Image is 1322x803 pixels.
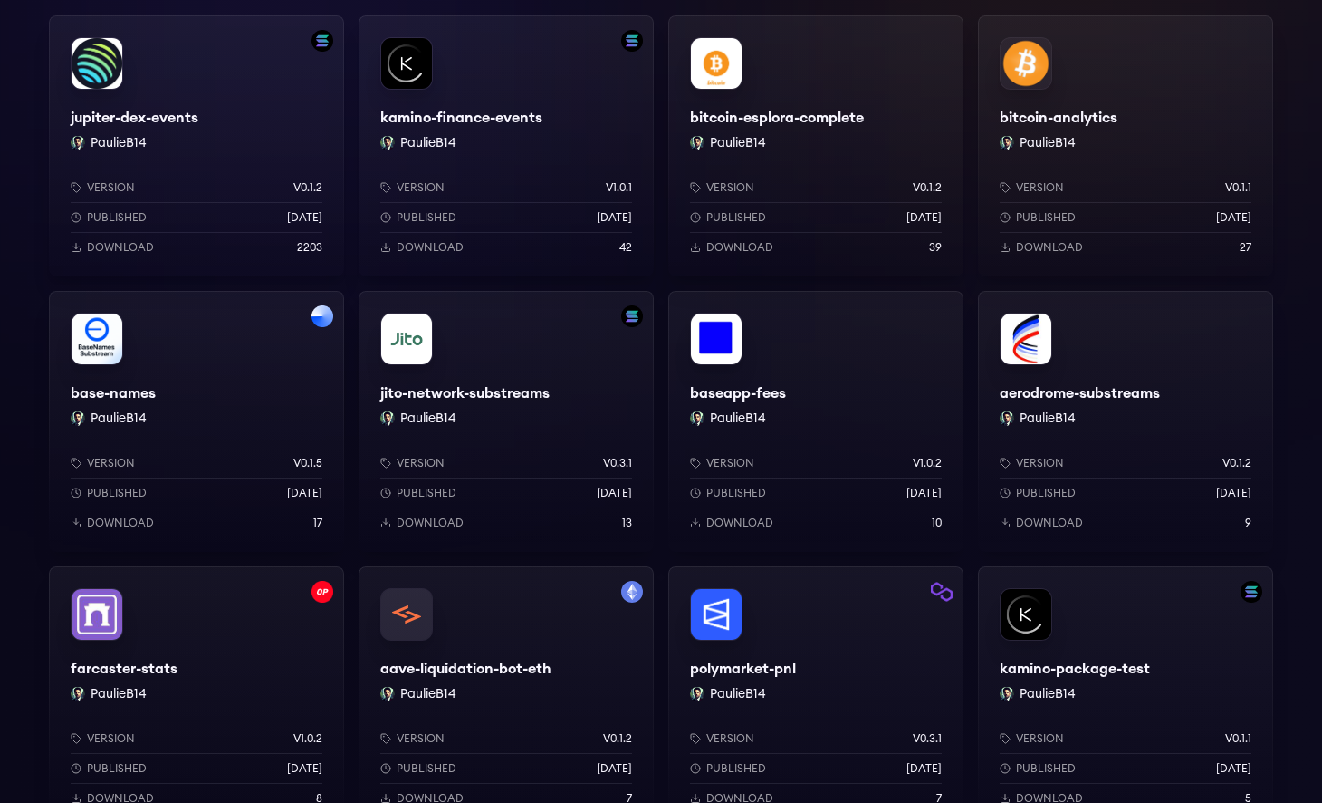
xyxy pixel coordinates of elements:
[706,516,773,530] p: Download
[297,240,322,255] p: 2203
[1245,516,1251,530] p: 9
[87,486,147,500] p: Published
[1241,581,1262,603] img: Filter by solana network
[706,486,766,500] p: Published
[397,516,464,530] p: Download
[1020,134,1076,152] button: PaulieB14
[1016,240,1083,255] p: Download
[706,456,754,470] p: Version
[932,516,942,530] p: 10
[668,291,963,552] a: baseapp-feesbaseapp-feesPaulieB14 PaulieB14Versionv1.0.2Published[DATE]Download10
[311,581,333,603] img: Filter by optimism network
[287,761,322,776] p: [DATE]
[706,240,773,255] p: Download
[293,731,322,746] p: v1.0.2
[1216,486,1251,500] p: [DATE]
[1016,516,1083,530] p: Download
[293,180,322,195] p: v0.1.2
[1222,456,1251,470] p: v0.1.2
[359,15,654,276] a: Filter by solana networkkamino-finance-eventskamino-finance-eventsPaulieB14 PaulieB14Versionv1.0....
[397,486,456,500] p: Published
[49,291,344,552] a: Filter by base networkbase-namesbase-namesPaulieB14 PaulieB14Versionv0.1.5Published[DATE]Download17
[621,305,643,327] img: Filter by solana network
[397,456,445,470] p: Version
[906,486,942,500] p: [DATE]
[287,210,322,225] p: [DATE]
[1016,180,1064,195] p: Version
[1020,685,1076,703] button: PaulieB14
[359,291,654,552] a: Filter by solana networkjito-network-substreamsjito-network-substreamsPaulieB14 PaulieB14Versionv...
[913,731,942,746] p: v0.3.1
[313,516,322,530] p: 17
[622,516,632,530] p: 13
[1216,210,1251,225] p: [DATE]
[1240,240,1251,255] p: 27
[87,456,135,470] p: Version
[706,180,754,195] p: Version
[621,581,643,603] img: Filter by mainnet network
[1020,410,1076,428] button: PaulieB14
[621,30,643,52] img: Filter by solana network
[87,731,135,746] p: Version
[400,134,456,152] button: PaulieB14
[706,210,766,225] p: Published
[710,410,766,428] button: PaulieB14
[706,731,754,746] p: Version
[87,180,135,195] p: Version
[91,685,147,703] button: PaulieB14
[397,761,456,776] p: Published
[906,761,942,776] p: [DATE]
[311,30,333,52] img: Filter by solana network
[91,134,147,152] button: PaulieB14
[400,410,456,428] button: PaulieB14
[978,15,1273,276] a: bitcoin-analyticsbitcoin-analyticsPaulieB14 PaulieB14Versionv0.1.1Published[DATE]Download27
[1216,761,1251,776] p: [DATE]
[931,581,953,603] img: Filter by polygon network
[603,456,632,470] p: v0.3.1
[1225,731,1251,746] p: v0.1.1
[1016,486,1076,500] p: Published
[978,291,1273,552] a: aerodrome-substreamsaerodrome-substreamsPaulieB14 PaulieB14Versionv0.1.2Published[DATE]Download9
[1016,761,1076,776] p: Published
[311,305,333,327] img: Filter by base network
[87,240,154,255] p: Download
[49,15,344,276] a: Filter by solana networkjupiter-dex-eventsjupiter-dex-eventsPaulieB14 PaulieB14Versionv0.1.2Publi...
[293,456,322,470] p: v0.1.5
[287,486,322,500] p: [DATE]
[1225,180,1251,195] p: v0.1.1
[597,761,632,776] p: [DATE]
[668,15,963,276] a: bitcoin-esplora-completebitcoin-esplora-completePaulieB14 PaulieB14Versionv0.1.2Published[DATE]Do...
[1016,731,1064,746] p: Version
[603,731,632,746] p: v0.1.2
[913,180,942,195] p: v0.1.2
[87,210,147,225] p: Published
[397,210,456,225] p: Published
[397,731,445,746] p: Version
[597,486,632,500] p: [DATE]
[929,240,942,255] p: 39
[706,761,766,776] p: Published
[91,410,147,428] button: PaulieB14
[397,180,445,195] p: Version
[1016,210,1076,225] p: Published
[87,761,147,776] p: Published
[1016,456,1064,470] p: Version
[710,685,766,703] button: PaulieB14
[400,685,456,703] button: PaulieB14
[397,240,464,255] p: Download
[619,240,632,255] p: 42
[87,516,154,530] p: Download
[606,180,632,195] p: v1.0.1
[906,210,942,225] p: [DATE]
[597,210,632,225] p: [DATE]
[710,134,766,152] button: PaulieB14
[913,456,942,470] p: v1.0.2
